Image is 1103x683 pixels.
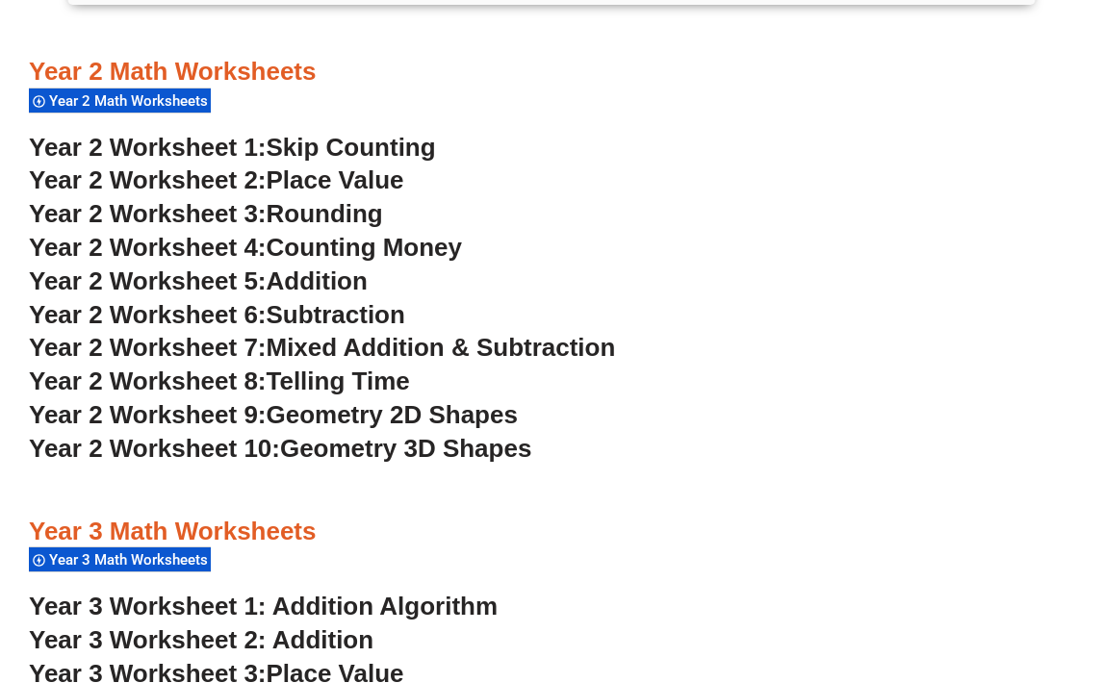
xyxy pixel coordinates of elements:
span: Geometry 2D Shapes [267,400,518,429]
a: Year 2 Worksheet 6:Subtraction [29,300,405,329]
span: Year 2 Worksheet 6: [29,300,267,329]
div: Year 3 Math Worksheets [29,546,211,572]
div: Year 2 Math Worksheets [29,88,211,114]
a: Year 2 Worksheet 3:Rounding [29,199,383,228]
span: Year 2 Worksheet 9: [29,400,267,429]
a: Year 2 Worksheet 1:Skip Counting [29,133,436,162]
a: Year 2 Worksheet 10:Geometry 3D Shapes [29,434,531,463]
span: Mixed Addition & Subtraction [267,333,616,362]
a: Year 3 Worksheet 2: Addition [29,625,373,654]
span: Geometry 3D Shapes [280,434,531,463]
span: Subtraction [267,300,405,329]
a: Year 2 Worksheet 8:Telling Time [29,367,410,395]
span: Addition [267,266,368,295]
span: Year 2 Worksheet 1: [29,133,267,162]
span: Year 2 Math Worksheets [49,92,214,110]
a: Year 2 Worksheet 9:Geometry 2D Shapes [29,400,518,429]
span: Place Value [267,165,404,194]
span: Rounding [267,199,383,228]
span: Skip Counting [267,133,436,162]
span: Year 2 Worksheet 7: [29,333,267,362]
span: Counting Money [267,233,463,262]
a: Year 2 Worksheet 4:Counting Money [29,233,462,262]
span: Year 2 Worksheet 8: [29,367,267,395]
span: Year 3 Math Worksheets [49,551,214,569]
a: Year 2 Worksheet 5:Addition [29,266,368,295]
span: Year 2 Worksheet 3: [29,199,267,228]
a: Year 2 Worksheet 7:Mixed Addition & Subtraction [29,333,615,362]
span: Year 2 Worksheet 5: [29,266,267,295]
span: Year 2 Worksheet 4: [29,233,267,262]
span: Year 2 Worksheet 10: [29,434,280,463]
iframe: Chat Widget [773,466,1103,683]
span: Year 2 Worksheet 2: [29,165,267,194]
h3: Year 2 Math Worksheets [29,56,1074,89]
a: Year 3 Worksheet 1: Addition Algorithm [29,592,498,620]
span: Telling Time [267,367,410,395]
a: Year 2 Worksheet 2:Place Value [29,165,404,194]
h3: Year 3 Math Worksheets [29,516,1074,548]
